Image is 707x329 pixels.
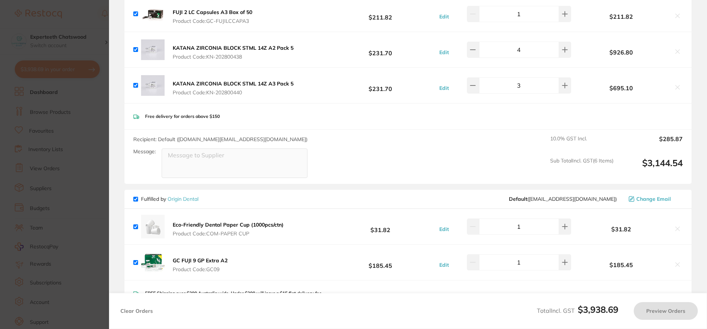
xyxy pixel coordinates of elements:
img: OWY4djlxaw [141,74,165,97]
button: KATANA ZIRCONIA BLOCK STML 14Z A3 Pack 5 Product Code:KN-202800440 [170,80,296,96]
img: ejhrZnJiYQ [141,38,165,62]
b: KATANA ZIRCONIA BLOCK STML 14Z A2 Pack 5 [173,45,293,51]
b: $185.45 [573,262,669,268]
b: KATANA ZIRCONIA BLOCK STML 14Z A3 Pack 5 [173,80,293,87]
b: $31.82 [326,220,435,234]
b: Default [509,196,527,202]
button: Edit [437,49,451,56]
span: Product Code: KN-202800438 [173,54,293,60]
b: $211.82 [326,7,435,21]
span: Sub Total Incl. GST ( 6 Items) [550,158,613,178]
b: $695.10 [573,85,669,91]
span: Product Code: GC-FUJILCCAPA3 [173,18,252,24]
button: Eco-Friendly Dental Paper Cup (1000pcs/ctn) Product Code:COM-PAPER CUP [170,221,286,237]
b: $231.70 [326,78,435,92]
b: $31.82 [573,226,669,232]
label: Message: [133,148,156,155]
span: info@origindental.com.au [509,196,617,202]
button: GC FUJI 9 GP Extra A2 Product Code:GC09 [170,257,230,273]
button: Edit [437,13,451,20]
b: Eco-Friendly Dental Paper Cup (1000pcs/ctn) [173,221,284,228]
span: Product Code: GC09 [173,266,228,272]
span: Product Code: COM-PAPER CUP [173,231,284,237]
b: GC FUJI 9 GP Extra A2 [173,257,228,264]
span: Total Incl. GST [537,307,618,314]
b: $185.45 [326,256,435,269]
span: Recipient: Default ( [DOMAIN_NAME][EMAIL_ADDRESS][DOMAIN_NAME] ) [133,136,307,143]
button: Clear Orders [118,302,155,320]
button: Change Email [626,196,683,202]
span: Change Email [636,196,671,202]
button: Edit [437,226,451,232]
b: FUJI 2 LC Capsules A3 Box of 50 [173,9,252,15]
button: Edit [437,85,451,91]
button: Edit [437,262,451,268]
output: $285.87 [619,136,683,152]
b: $3,938.69 [578,304,618,315]
button: KATANA ZIRCONIA BLOCK STML 14Z A2 Pack 5 Product Code:KN-202800438 [170,45,296,60]
img: ajcxd3N1cg [141,251,165,274]
p: Fulfilled by [141,196,198,202]
button: FUJI 2 LC Capsules A3 Box of 50 Product Code:GC-FUJILCCAPA3 [170,9,254,24]
output: $3,144.54 [619,158,683,178]
p: Free delivery for orders above $150 [145,114,220,119]
p: FREE Shipping over $300 Australia wide. Under $300 will incur a $15 flat delivery fee. [145,291,323,296]
b: $231.70 [326,43,435,56]
img: azh2MTdjcA [141,215,165,238]
button: Preview Orders [634,302,698,320]
span: 10.0 % GST Incl. [550,136,613,152]
b: $211.82 [573,13,669,20]
b: $926.80 [573,49,669,56]
span: Product Code: KN-202800440 [173,90,293,95]
a: Origin Dental [168,196,198,202]
img: Z3U0eXB0bA [141,2,165,26]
